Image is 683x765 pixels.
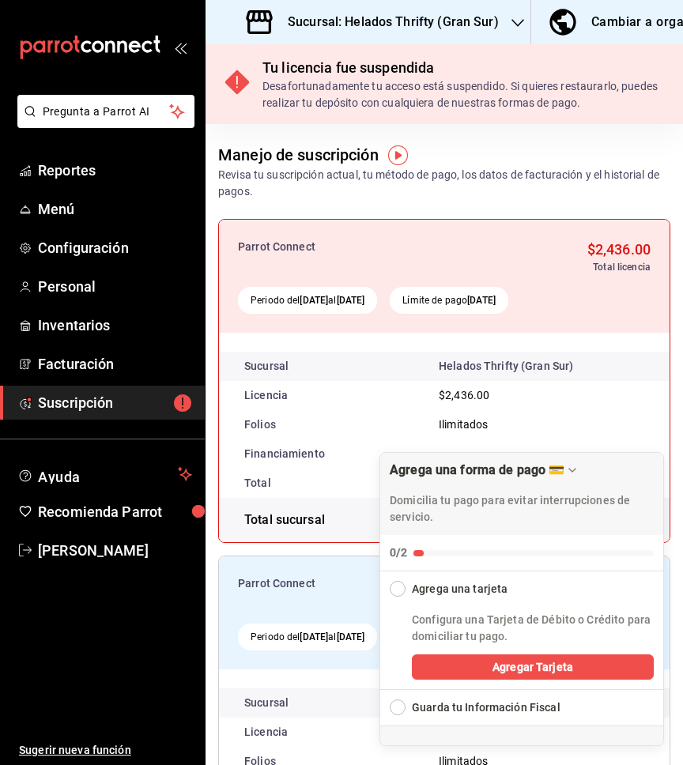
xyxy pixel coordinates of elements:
[379,452,664,746] div: Agrega una forma de pago 💳
[426,387,502,404] div: Cell
[621,448,657,461] div: Cell
[238,624,377,650] div: Periodo del al
[262,78,664,111] div: Desafortunadamente tu acceso está suspendido. Si quieres restaurarlo, puedes realizar tu depósito...
[439,387,489,404] span: $2,436.00
[262,57,664,78] div: Tu licencia fue suspendida
[238,287,377,314] div: Periodo del al
[300,631,328,643] strong: [DATE]
[38,353,192,375] span: Facturación
[38,465,172,484] span: Ayuda
[337,295,365,306] strong: [DATE]
[232,416,289,433] div: Cell
[380,690,663,725] button: Expand Checklist
[232,446,338,462] div: Cell
[390,462,564,477] div: Agrega una forma de pago 💳
[621,390,657,402] div: Cell
[17,95,194,128] button: Pregunta a Parrot AI
[412,581,508,597] div: Agrega una tarjeta
[232,358,301,375] div: Cell
[219,352,670,381] div: Row
[412,654,654,680] button: Agregar Tarjeta
[232,724,300,741] div: Cell
[492,659,573,676] span: Agregar Tarjeta
[174,41,187,54] button: open_drawer_menu
[244,511,444,529] div: Total sucursal
[219,352,670,498] div: Container
[337,631,365,643] strong: [DATE]
[232,695,301,711] div: Cell
[388,145,408,165] img: Tooltip marker
[19,742,192,759] span: Sugerir nueva función
[38,198,192,220] span: Menú
[219,410,670,439] div: Row
[380,571,663,597] button: Collapse Checklist
[11,115,194,131] a: Pregunta a Parrot AI
[219,381,670,410] div: Row
[38,315,192,336] span: Inventarios
[390,545,407,561] div: 0/2
[426,358,621,375] div: Cell
[232,475,284,492] div: Cell
[458,260,651,274] div: Total licencia
[412,612,654,645] p: Configura una Tarjeta de Débito o Crédito para domiciliar tu pago.
[219,688,670,718] div: Row
[38,540,192,561] span: [PERSON_NAME]
[467,295,496,306] strong: [DATE]
[43,104,170,120] span: Pregunta a Parrot AI
[238,239,445,274] div: Parrot Connect
[390,287,508,314] div: Límite de pago
[621,360,657,373] div: Cell
[380,453,663,535] div: Drag to move checklist
[38,237,192,258] span: Configuración
[426,446,455,462] div: Cell
[621,419,657,431] div: Cell
[238,575,445,611] div: Parrot Connect
[218,167,670,200] div: Revisa tu suscripción actual, tu método de pago, los datos de facturación y el historial de pagos.
[38,392,192,413] span: Suscripción
[219,718,670,747] div: Row
[390,492,654,526] p: Domicilia tu pago para evitar interrupciones de servicio.
[38,501,192,522] span: Recomienda Parrot
[587,241,651,258] span: $2,436.00
[219,469,670,498] div: Row
[380,453,663,571] button: Collapse Checklist
[300,295,328,306] strong: [DATE]
[275,13,499,32] h3: Sucursal: Helados Thrifty (Gran Sur)
[38,276,192,297] span: Personal
[232,387,300,404] div: Cell
[412,699,560,716] div: Guarda tu Información Fiscal
[426,416,500,433] div: Cell
[218,143,379,167] div: Manejo de suscripción
[219,439,670,469] div: Row
[439,358,573,375] div: Helados Thrifty (Gran Sur)
[38,160,192,181] span: Reportes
